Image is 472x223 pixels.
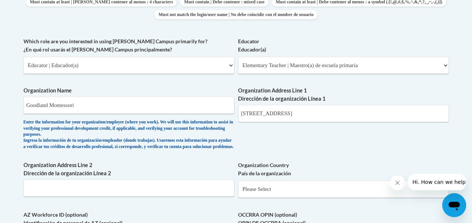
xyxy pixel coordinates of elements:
input: Metadata input [24,179,234,197]
input: Metadata input [238,105,449,122]
label: Organization Address Line 2 Dirección de la organización Línea 2 [24,161,234,178]
span: Must not match the login/user name | No debe coincidir con el nombre de usuario [155,10,317,19]
iframe: Button to launch messaging window [442,193,466,217]
input: Metadata input [24,97,234,114]
label: Organization Name [24,87,234,95]
iframe: Close message [390,175,405,190]
span: Hi. How can we help? [4,5,60,11]
label: Educator Educador(a) [238,37,449,54]
label: Organization Address Line 1 Dirección de la organización Línea 1 [238,87,449,103]
label: Which role are you interested in using [PERSON_NAME] Campus primarily for? ¿En qué rol usarás el ... [24,37,234,54]
label: Organization Country País de la organización [238,161,449,178]
iframe: Message from company [408,174,466,190]
div: Enter the information for your organization/employer (where you work). We will use this informati... [24,119,234,150]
